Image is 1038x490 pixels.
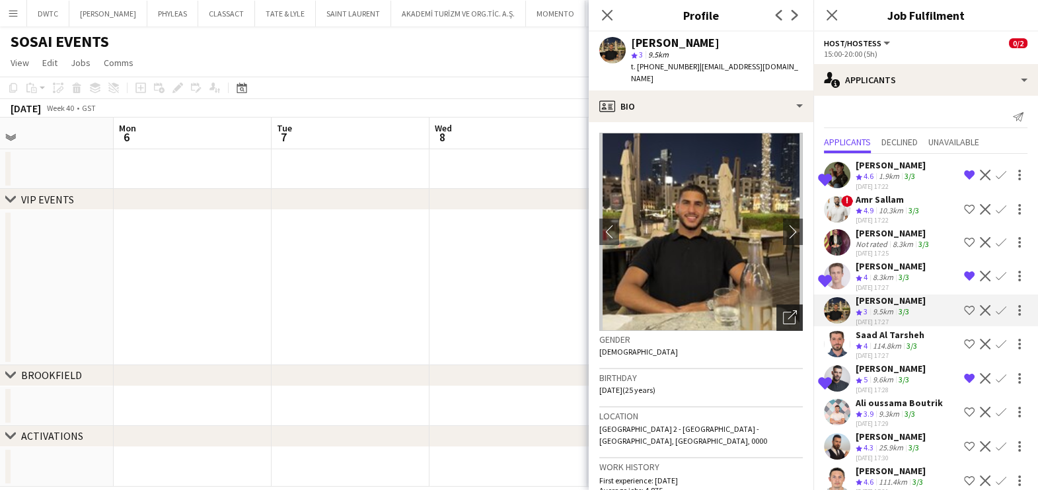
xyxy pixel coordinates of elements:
[11,102,41,115] div: [DATE]
[864,341,868,351] span: 4
[856,216,922,225] div: [DATE] 17:22
[856,329,924,341] div: Saad Al Tarsheh
[856,318,926,326] div: [DATE] 17:27
[908,442,919,452] app-skills-label: 3/3
[11,32,109,52] h1: SOSAI EVENTS
[435,122,452,134] span: Wed
[899,374,909,384] app-skills-label: 3/3
[147,1,198,26] button: PHYLEAS
[881,137,918,147] span: Declined
[117,129,136,145] span: 6
[864,205,873,215] span: 4.9
[1009,38,1027,48] span: 0/2
[905,409,915,419] app-skills-label: 3/3
[905,171,915,181] app-skills-label: 3/3
[599,372,803,384] h3: Birthday
[119,122,136,134] span: Mon
[864,442,873,452] span: 4.3
[899,306,909,316] app-skills-label: 3/3
[599,475,803,485] p: First experience: [DATE]
[599,347,678,357] span: [DEMOGRAPHIC_DATA]
[870,306,896,318] div: 9.5km
[646,50,671,59] span: 9.5km
[864,374,868,384] span: 5
[856,193,922,205] div: Amr Sallam
[856,239,890,249] div: Not rated
[876,409,902,420] div: 9.3km
[856,363,926,374] div: [PERSON_NAME]
[599,133,803,331] img: Crew avatar or photo
[44,103,77,113] span: Week 40
[433,129,452,145] span: 8
[599,333,803,345] h3: Gender
[841,195,853,207] span: !
[856,182,926,191] div: [DATE] 17:22
[589,7,813,24] h3: Profile
[585,1,661,26] button: CHERRY ON TOP
[890,239,916,249] div: 8.3km
[11,57,29,69] span: View
[776,304,803,331] div: Open photos pop-in
[27,1,69,26] button: DWTC
[824,137,871,147] span: Applicants
[824,38,892,48] button: Host/Hostess
[864,272,868,282] span: 4
[104,57,133,69] span: Comms
[21,429,83,442] div: ACTIVATIONS
[856,295,926,306] div: [PERSON_NAME]
[631,37,720,49] div: [PERSON_NAME]
[856,227,932,239] div: [PERSON_NAME]
[856,351,924,360] div: [DATE] 17:27
[277,122,292,134] span: Tue
[813,64,1038,96] div: Applicants
[21,368,82,382] div: BROOKFIELD
[813,7,1038,24] h3: Job Fulfilment
[69,1,147,26] button: [PERSON_NAME]
[876,477,910,488] div: 111.4km
[391,1,526,26] button: AKADEMİ TURİZM VE ORG.TİC. A.Ş.
[316,1,391,26] button: SAINT LAURENT
[899,272,909,282] app-skills-label: 3/3
[42,57,57,69] span: Edit
[599,410,803,422] h3: Location
[876,205,906,217] div: 10.3km
[856,419,943,428] div: [DATE] 17:29
[912,477,923,487] app-skills-label: 3/3
[82,103,96,113] div: GST
[856,454,926,462] div: [DATE] 17:30
[639,50,643,59] span: 3
[98,54,139,71] a: Comms
[37,54,63,71] a: Edit
[599,461,803,473] h3: Work history
[870,272,896,283] div: 8.3km
[824,38,881,48] span: Host/Hostess
[198,1,255,26] button: CLASSACT
[856,397,943,409] div: Ali oussama Boutrik
[876,171,902,182] div: 1.9km
[589,90,813,122] div: Bio
[856,431,926,442] div: [PERSON_NAME]
[599,385,655,395] span: [DATE] (25 years)
[870,341,904,352] div: 114.8km
[856,260,926,272] div: [PERSON_NAME]
[599,424,767,446] span: [GEOGRAPHIC_DATA] 2 - [GEOGRAPHIC_DATA] - [GEOGRAPHIC_DATA], [GEOGRAPHIC_DATA], 0000
[864,171,873,181] span: 4.6
[856,159,926,171] div: [PERSON_NAME]
[631,61,798,83] span: | [EMAIL_ADDRESS][DOMAIN_NAME]
[631,61,700,71] span: t. [PHONE_NUMBER]
[21,193,74,206] div: VIP EVENTS
[5,54,34,71] a: View
[907,341,917,351] app-skills-label: 3/3
[908,205,919,215] app-skills-label: 3/3
[856,249,932,258] div: [DATE] 17:25
[65,54,96,71] a: Jobs
[864,409,873,419] span: 3.9
[856,283,926,292] div: [DATE] 17:27
[918,239,929,249] app-skills-label: 3/3
[864,477,873,487] span: 4.6
[876,442,906,454] div: 25.9km
[275,129,292,145] span: 7
[870,374,896,386] div: 9.6km
[856,386,926,394] div: [DATE] 17:28
[864,306,868,316] span: 3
